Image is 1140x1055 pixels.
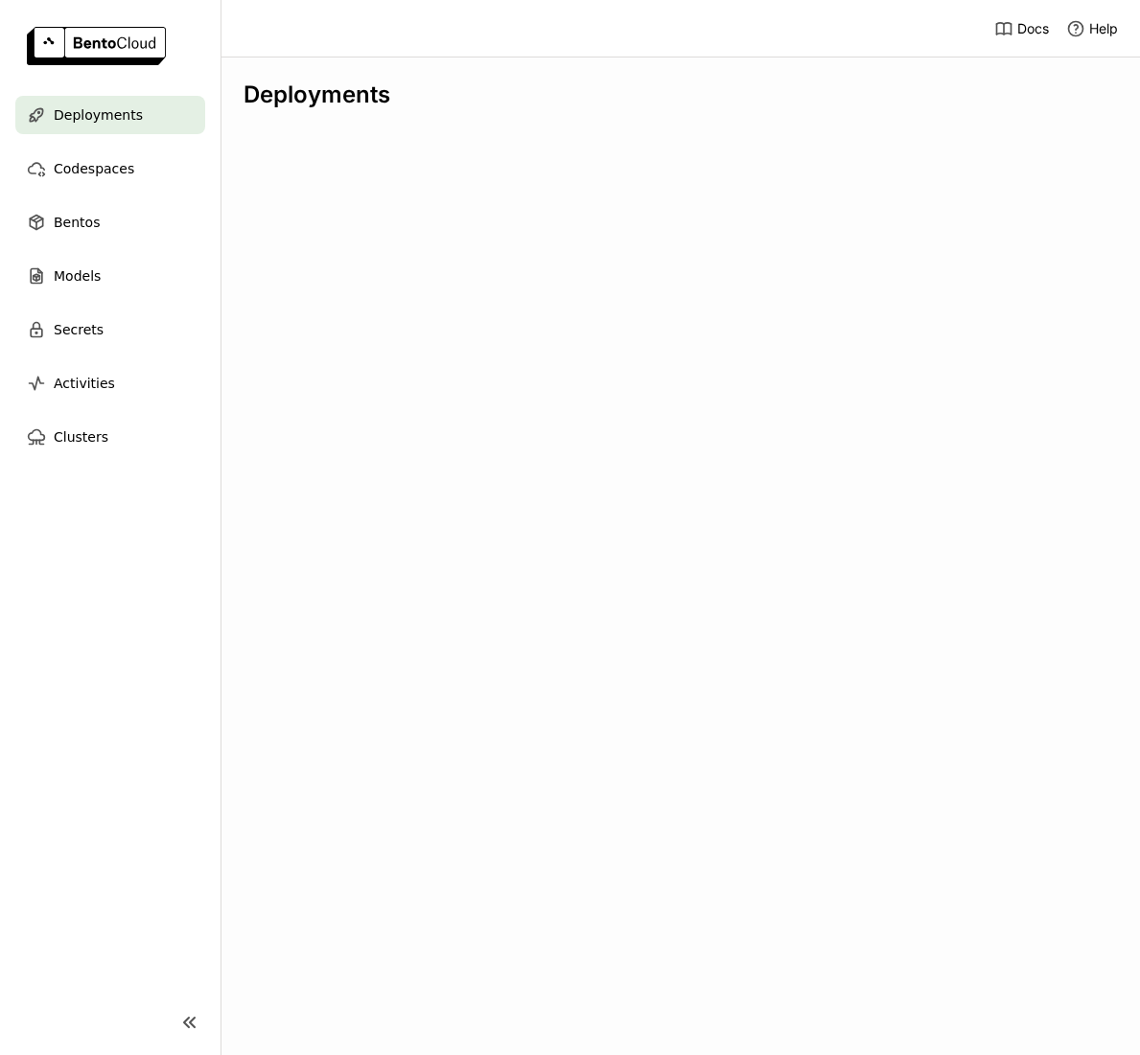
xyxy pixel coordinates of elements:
[54,318,104,341] span: Secrets
[54,157,134,180] span: Codespaces
[54,425,108,448] span: Clusters
[1066,19,1118,38] div: Help
[54,372,115,395] span: Activities
[54,103,143,126] span: Deployments
[54,211,100,234] span: Bentos
[15,364,205,402] a: Activities
[994,19,1049,38] a: Docs
[15,310,205,349] a: Secrets
[15,203,205,241] a: Bentos
[54,264,101,287] span: Models
[15,418,205,456] a: Clusters
[1089,20,1118,37] span: Help
[15,257,205,295] a: Models
[1017,20,1049,37] span: Docs
[27,27,166,65] img: logo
